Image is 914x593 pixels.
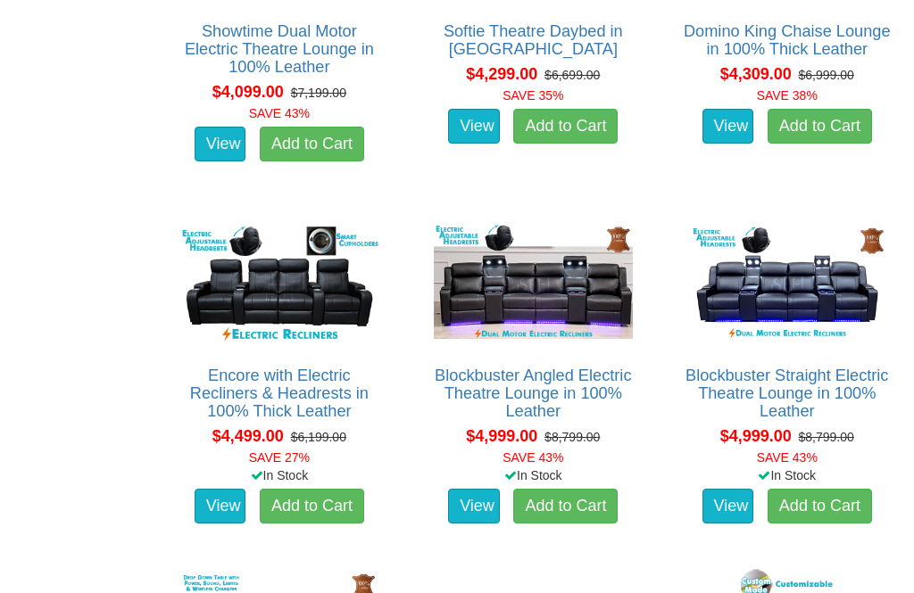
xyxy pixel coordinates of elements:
a: View [448,109,500,144]
del: $6,699.00 [544,68,600,82]
img: Blockbuster Straight Electric Theatre Lounge in 100% Leather [684,220,891,348]
font: SAVE 35% [503,88,563,103]
del: $8,799.00 [799,430,854,444]
del: $7,199.00 [291,86,346,100]
span: $4,299.00 [466,65,537,83]
del: $8,799.00 [544,430,600,444]
a: Showtime Dual Motor Electric Theatre Lounge in 100% Leather [185,22,374,76]
a: Softie Theatre Daybed in [GEOGRAPHIC_DATA] [444,22,623,58]
a: View [448,489,500,524]
a: Add to Cart [513,109,618,144]
a: Domino King Chaise Lounge in 100% Thick Leather [684,22,891,58]
a: View [702,489,754,524]
a: Add to Cart [768,109,872,144]
span: $4,999.00 [466,427,537,445]
a: Add to Cart [260,127,364,162]
a: View [702,109,754,144]
a: Add to Cart [768,489,872,524]
a: Encore with Electric Recliners & Headrests in 100% Thick Leather [190,367,369,420]
a: View [195,489,246,524]
font: SAVE 43% [503,450,563,465]
img: Blockbuster Angled Electric Theatre Lounge in 100% Leather [429,220,636,348]
font: SAVE 43% [249,106,310,120]
img: Encore with Electric Recliners & Headrests in 100% Thick Leather [176,220,383,348]
span: $4,309.00 [720,65,792,83]
a: Add to Cart [260,489,364,524]
span: $4,099.00 [212,83,284,101]
div: In Stock [162,466,396,484]
del: $6,199.00 [291,430,346,444]
a: Add to Cart [513,489,618,524]
a: Blockbuster Angled Electric Theatre Lounge in 100% Leather [435,367,631,420]
del: $6,999.00 [799,68,854,82]
div: In Stock [670,466,904,484]
span: $4,999.00 [720,427,792,445]
font: SAVE 43% [757,450,818,465]
font: SAVE 38% [757,88,818,103]
a: Blockbuster Straight Electric Theatre Lounge in 100% Leather [685,367,888,420]
a: View [195,127,246,162]
span: $4,499.00 [212,427,284,445]
div: In Stock [416,466,650,484]
font: SAVE 27% [249,450,310,465]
